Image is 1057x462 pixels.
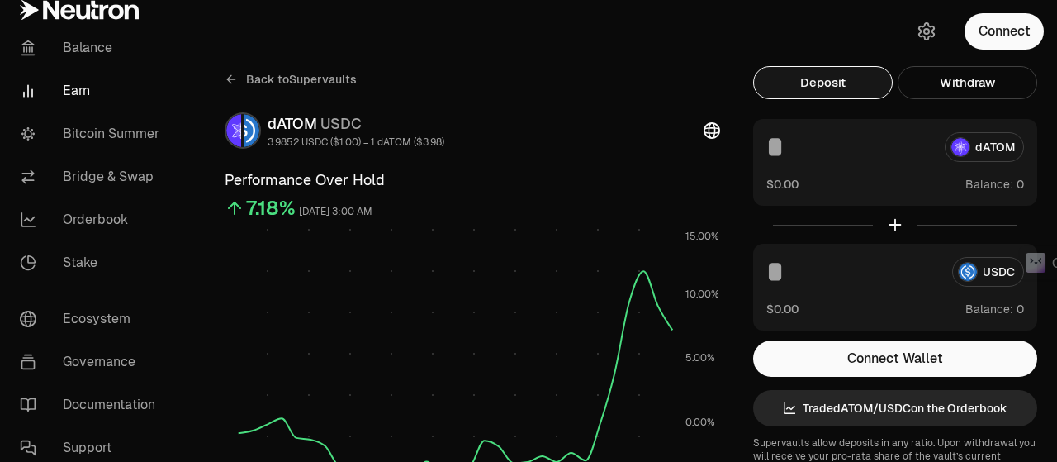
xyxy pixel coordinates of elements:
button: Deposit [753,66,893,99]
a: Back toSupervaults [225,66,357,93]
button: Connect Wallet [753,341,1037,377]
div: [DATE] 3:00 AM [299,202,372,221]
a: Documentation [7,383,178,426]
img: USDC Logo [244,114,259,147]
a: Earn [7,69,178,112]
tspan: 10.00% [685,288,719,301]
tspan: 5.00% [685,351,715,364]
a: TradedATOM/USDCon the Orderbook [753,390,1037,426]
a: Stake [7,241,178,284]
a: Bridge & Swap [7,155,178,198]
span: Balance: [965,176,1013,193]
div: 3.9852 USDC ($1.00) = 1 dATOM ($3.98) [268,136,444,149]
div: 7.18% [246,195,296,221]
button: Connect [965,13,1044,50]
h3: Performance Over Hold [225,169,720,192]
img: dATOM Logo [226,114,241,147]
span: Balance: [965,301,1013,317]
a: Ecosystem [7,298,178,341]
button: Withdraw [898,66,1037,99]
button: $0.00 [766,175,799,193]
tspan: 15.00% [685,230,719,243]
a: Bitcoin Summer [7,112,178,155]
a: Balance [7,26,178,69]
a: Orderbook [7,198,178,241]
span: Back to Supervaults [246,71,357,88]
a: Governance [7,341,178,383]
div: dATOM [268,112,444,136]
tspan: 0.00% [685,416,715,429]
span: USDC [320,114,362,133]
button: $0.00 [766,300,799,317]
